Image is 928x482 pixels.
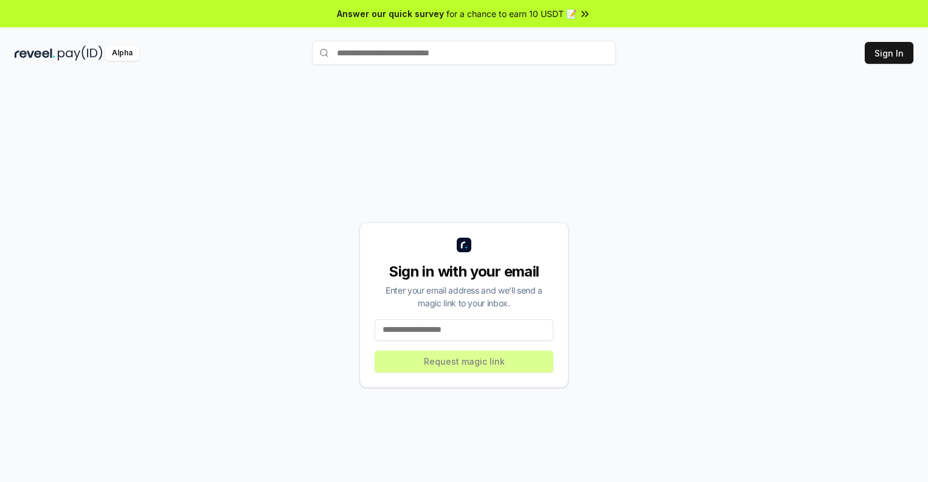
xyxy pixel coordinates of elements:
[446,7,577,20] span: for a chance to earn 10 USDT 📝
[375,284,553,309] div: Enter your email address and we’ll send a magic link to your inbox.
[375,262,553,281] div: Sign in with your email
[337,7,444,20] span: Answer our quick survey
[58,46,103,61] img: pay_id
[457,238,471,252] img: logo_small
[105,46,139,61] div: Alpha
[15,46,55,61] img: reveel_dark
[865,42,913,64] button: Sign In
